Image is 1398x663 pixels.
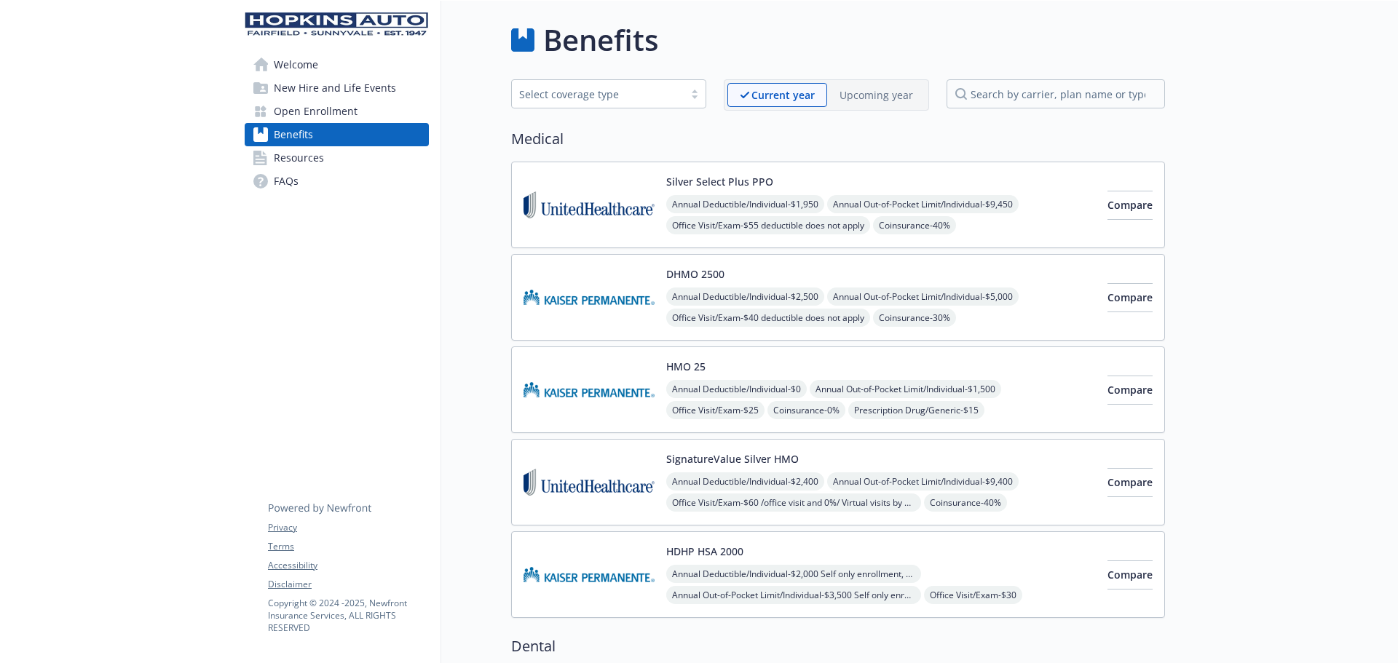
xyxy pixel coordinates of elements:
span: Annual Deductible/Individual - $2,500 [666,287,824,306]
span: Coinsurance - 30% [873,309,956,327]
button: HDHP HSA 2000 [666,544,743,559]
span: Office Visit/Exam - $55 deductible does not apply [666,216,870,234]
span: Annual Out-of-Pocket Limit/Individual - $9,400 [827,472,1019,491]
span: Annual Deductible/Individual - $0 [666,380,807,398]
img: Kaiser Permanente Insurance Company carrier logo [524,359,655,421]
span: Resources [274,146,324,170]
span: FAQs [274,170,299,193]
span: Compare [1107,475,1153,489]
button: Compare [1107,376,1153,405]
span: Office Visit/Exam - $40 deductible does not apply [666,309,870,327]
a: Terms [268,540,428,553]
span: Office Visit/Exam - $30 [924,586,1022,604]
span: Annual Deductible/Individual - $1,950 [666,195,824,213]
span: Annual Out-of-Pocket Limit/Individual - $9,450 [827,195,1019,213]
p: Copyright © 2024 - 2025 , Newfront Insurance Services, ALL RIGHTS RESERVED [268,597,428,634]
span: Annual Out-of-Pocket Limit/Individual - $1,500 [810,380,1001,398]
span: Compare [1107,198,1153,212]
a: Disclaimer [268,578,428,591]
p: Upcoming year [840,87,913,103]
button: DHMO 2500 [666,266,724,282]
a: Open Enrollment [245,100,429,123]
button: Silver Select Plus PPO [666,174,773,189]
span: Annual Deductible/Individual - $2,000 Self only enrollment, $3,200 for any one member within a Fa... [666,565,921,583]
button: SignatureValue Silver HMO [666,451,799,467]
span: Annual Out-of-Pocket Limit/Individual - $3,500 Self only enrollment, $3,500 for any one member wi... [666,586,921,604]
span: New Hire and Life Events [274,76,396,100]
span: Open Enrollment [274,100,358,123]
span: Prescription Drug/Generic - $15 [848,401,984,419]
a: Benefits [245,123,429,146]
h2: Dental [511,635,1165,657]
img: United Healthcare Insurance Company carrier logo [524,451,655,513]
img: United Healthcare Insurance Company carrier logo [524,174,655,236]
div: Select coverage type [519,87,676,102]
input: search by carrier, plan name or type [947,79,1165,108]
a: Accessibility [268,559,428,572]
button: HMO 25 [666,359,706,374]
span: Welcome [274,53,318,76]
span: Compare [1107,383,1153,397]
button: Compare [1107,560,1153,589]
span: Coinsurance - 0% [767,401,845,419]
a: Welcome [245,53,429,76]
span: Office Visit/Exam - $25 [666,401,765,419]
span: Compare [1107,290,1153,304]
p: Current year [751,87,815,103]
span: Coinsurance - 40% [924,493,1007,512]
span: Benefits [274,123,313,146]
button: Compare [1107,468,1153,497]
a: FAQs [245,170,429,193]
h2: Medical [511,128,1165,150]
a: Privacy [268,521,428,534]
span: Annual Out-of-Pocket Limit/Individual - $5,000 [827,287,1019,306]
button: Compare [1107,283,1153,312]
button: Compare [1107,191,1153,220]
a: Resources [245,146,429,170]
img: Kaiser Permanente Insurance Company carrier logo [524,266,655,328]
h1: Benefits [543,18,658,62]
span: Office Visit/Exam - $60 /office visit and 0%/ Virtual visits by a designated virtual; deductible ... [666,493,921,512]
span: Annual Deductible/Individual - $2,400 [666,472,824,491]
img: Kaiser Permanente Insurance Company carrier logo [524,544,655,606]
span: Coinsurance - 40% [873,216,956,234]
a: New Hire and Life Events [245,76,429,100]
span: Compare [1107,568,1153,581]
